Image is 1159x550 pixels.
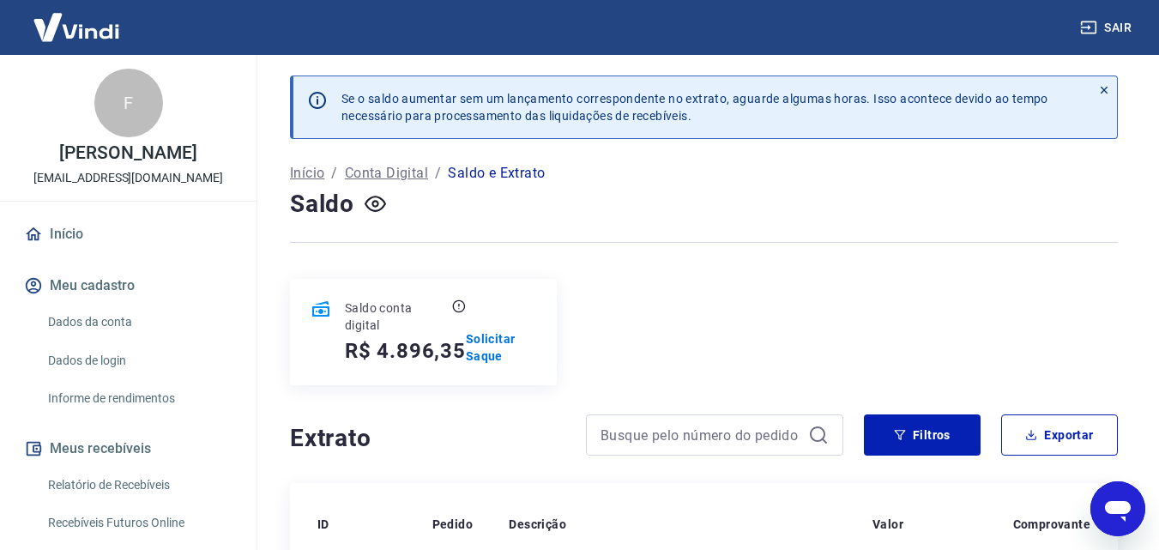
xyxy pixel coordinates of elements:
p: Saldo e Extrato [448,163,545,184]
input: Busque pelo número do pedido [601,422,801,448]
a: Recebíveis Futuros Online [41,505,236,541]
a: Solicitar Saque [466,330,536,365]
img: Vindi [21,1,132,53]
button: Exportar [1001,414,1118,456]
iframe: Botão para abrir a janela de mensagens [1090,481,1145,536]
a: Conta Digital [345,163,428,184]
p: ID [317,516,329,533]
a: Dados da conta [41,305,236,340]
a: Informe de rendimentos [41,381,236,416]
p: / [331,163,337,184]
p: Se o saldo aumentar sem um lançamento correspondente no extrato, aguarde algumas horas. Isso acon... [341,90,1048,124]
a: Início [21,215,236,253]
a: Início [290,163,324,184]
button: Filtros [864,414,981,456]
h5: R$ 4.896,35 [345,337,466,365]
p: [EMAIL_ADDRESS][DOMAIN_NAME] [33,169,223,187]
p: / [435,163,441,184]
button: Meu cadastro [21,267,236,305]
p: [PERSON_NAME] [59,144,196,162]
p: Pedido [432,516,473,533]
p: Descrição [509,516,566,533]
a: Relatório de Recebíveis [41,468,236,503]
h4: Saldo [290,187,354,221]
a: Dados de login [41,343,236,378]
div: F [94,69,163,137]
p: Saldo conta digital [345,299,449,334]
button: Meus recebíveis [21,430,236,468]
h4: Extrato [290,421,565,456]
p: Valor [872,516,903,533]
p: Comprovante [1013,516,1090,533]
button: Sair [1077,12,1138,44]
